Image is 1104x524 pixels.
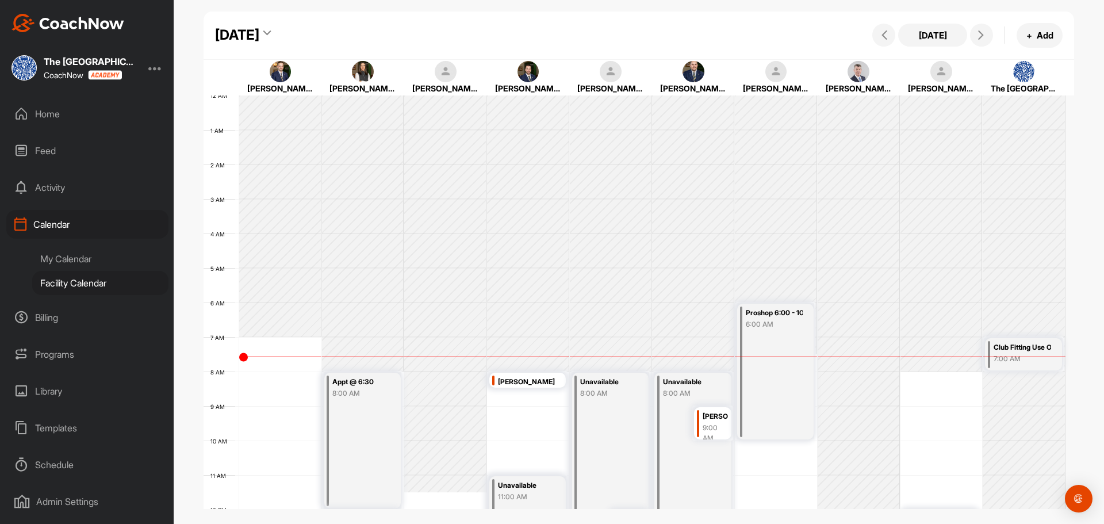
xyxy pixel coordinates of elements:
div: Unavailable [498,479,555,492]
div: My Calendar [32,247,168,271]
button: [DATE] [898,24,967,47]
div: 7:00 AM [994,354,1051,364]
div: [PERSON_NAME] [743,82,809,94]
div: Feed [6,136,168,165]
div: 11:00 AM [498,492,555,502]
div: [PERSON_NAME] [660,82,726,94]
div: Unavailable [663,376,720,389]
div: Library [6,377,168,406]
div: Home [6,100,168,128]
div: The [GEOGRAPHIC_DATA] [44,57,136,66]
div: 12 PM [204,507,238,514]
div: Open Intercom Messenger [1065,485,1092,512]
div: [PERSON_NAME] [329,82,396,94]
img: square_default-ef6cabf814de5a2bf16c804365e32c732080f9872bdf737d349900a9daf73cf9.png [765,61,787,83]
div: 3 AM [204,196,236,203]
span: + [1026,29,1032,41]
img: square_bee3fa92a6c3014f3bfa0d4fe7d50730.jpg [270,61,292,83]
button: +Add [1017,23,1063,48]
div: 5 AM [204,265,236,272]
div: Appt @ 6:30 [332,376,389,389]
div: [PERSON_NAME] [495,82,561,94]
div: Unavailable [580,376,637,389]
div: Billing [6,303,168,332]
img: square_b7f20754f9f8f6eaa06991cc1baa4178.jpg [848,61,869,83]
div: [PERSON_NAME] [412,82,478,94]
img: square_default-ef6cabf814de5a2bf16c804365e32c732080f9872bdf737d349900a9daf73cf9.png [435,61,457,83]
img: square_50820e9176b40dfe1a123c7217094fa9.jpg [517,61,539,83]
div: [PERSON_NAME] [826,82,892,94]
div: 4 AM [204,231,236,238]
div: 8:00 AM [663,388,720,399]
div: 12 AM [204,92,239,99]
div: 9:00 AM [703,423,728,443]
img: square_79f6e3d0e0224bf7dac89379f9e186cf.jpg [683,61,704,83]
img: CoachNow acadmey [88,70,122,80]
img: square_21a52c34a1b27affb0df1d7893c918db.jpg [11,55,37,81]
div: 9 AM [204,403,236,410]
div: CoachNow [44,70,122,80]
div: 6:00 AM [746,319,803,330]
div: [PERSON_NAME] [577,82,643,94]
img: square_default-ef6cabf814de5a2bf16c804365e32c732080f9872bdf737d349900a9daf73cf9.png [930,61,952,83]
div: 7 AM [204,334,236,341]
div: Activity [6,173,168,202]
div: Facility Calendar [32,271,168,295]
img: square_default-ef6cabf814de5a2bf16c804365e32c732080f9872bdf737d349900a9daf73cf9.png [600,61,622,83]
div: Proshop 6:00 - 10:00 [746,307,803,320]
div: [PERSON_NAME] [247,82,313,94]
div: Calendar [6,210,168,239]
img: square_21a52c34a1b27affb0df1d7893c918db.jpg [1013,61,1035,83]
div: Schedule [6,450,168,479]
div: Templates [6,414,168,442]
div: [PERSON_NAME] [703,410,728,423]
div: [DATE] [215,25,259,45]
div: 8:00 AM [332,388,389,399]
div: Club Fitting Use Only [994,341,1051,354]
div: 2 AM [204,162,236,169]
div: [PERSON_NAME] [498,376,555,389]
img: CoachNow [11,14,124,32]
div: 6 AM [204,300,236,307]
div: 8:00 AM [580,388,637,399]
div: Programs [6,340,168,369]
div: 1 AM [204,127,235,134]
div: [PERSON_NAME] [908,82,974,94]
div: Admin Settings [6,487,168,516]
div: 8 AM [204,369,236,376]
div: The [GEOGRAPHIC_DATA] [991,82,1057,94]
div: 10 AM [204,438,239,445]
div: 11 AM [204,472,237,479]
img: square_318c742b3522fe015918cc0bd9a1d0e8.jpg [352,61,374,83]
